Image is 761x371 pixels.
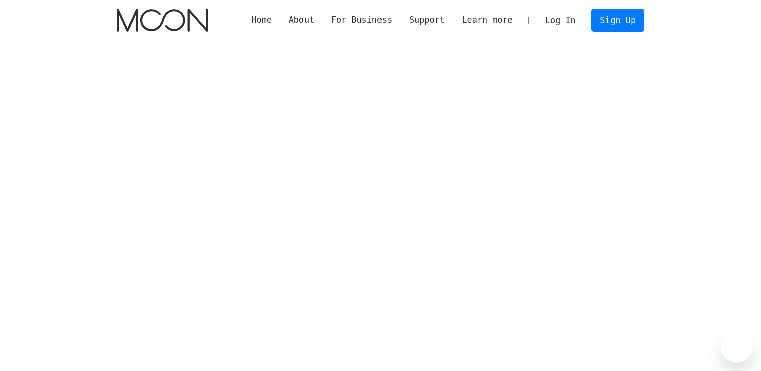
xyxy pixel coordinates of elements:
[289,14,315,26] div: About
[409,14,445,26] div: Support
[117,9,208,32] img: Moon Logo
[591,9,644,31] a: Sign Up
[537,9,584,31] a: Log In
[323,14,401,26] div: For Business
[331,14,392,26] div: For Business
[721,331,753,363] iframe: Button to launch messaging window
[280,14,323,26] div: About
[453,14,521,26] div: Learn more
[462,14,512,26] div: Learn more
[243,14,280,26] a: Home
[401,14,453,26] div: Support
[117,9,208,32] a: home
